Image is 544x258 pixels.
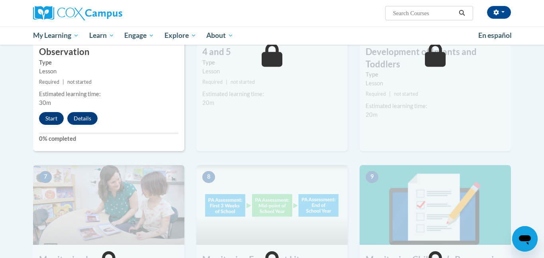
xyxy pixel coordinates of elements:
a: Cox Campus [33,6,184,20]
span: Required [202,79,223,85]
span: En español [478,31,512,39]
button: Start [39,112,64,125]
span: 20m [366,111,378,118]
a: Learn [84,26,119,45]
img: Course Image [360,165,511,245]
span: Required [366,91,386,97]
a: Engage [119,26,159,45]
span: not started [67,79,92,85]
span: not started [394,91,418,97]
label: Type [366,70,505,79]
span: 9 [366,171,378,183]
h3: The Cycle of Assessment – Phases 4 and 5 [196,33,348,58]
div: Main menu [21,26,523,45]
span: About [206,31,233,40]
span: | [389,91,391,97]
label: Type [39,58,178,67]
span: | [63,79,64,85]
button: Search [456,8,468,18]
div: Lesson [39,67,178,76]
div: Estimated learning time: [202,90,342,98]
span: 30m [39,99,51,106]
span: | [226,79,227,85]
img: Course Image [33,165,184,245]
span: Engage [124,31,154,40]
div: Estimated learning time: [39,90,178,98]
button: Account Settings [487,6,511,19]
img: Cox Campus [33,6,122,20]
span: not started [231,79,255,85]
h3: The Cycle of Assessment – Phase 3 Observation [33,33,184,58]
a: Explore [159,26,202,45]
a: About [202,26,239,45]
span: Explore [164,31,196,40]
div: Lesson [366,79,505,88]
iframe: Button to launch messaging window [512,226,538,252]
a: My Learning [28,26,84,45]
input: Search Courses [392,8,456,18]
h3: Monitoring Language and Literacy Development of Infants and Toddlers [360,33,511,70]
span: Learn [89,31,114,40]
label: Type [202,58,342,67]
span: My Learning [33,31,79,40]
img: Course Image [196,165,348,245]
div: Estimated learning time: [366,102,505,110]
span: Required [39,79,59,85]
span: 8 [202,171,215,183]
label: 0% completed [39,134,178,143]
a: En español [473,27,517,44]
button: Details [67,112,98,125]
div: Lesson [202,67,342,76]
span: 20m [202,99,214,106]
span: 7 [39,171,52,183]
